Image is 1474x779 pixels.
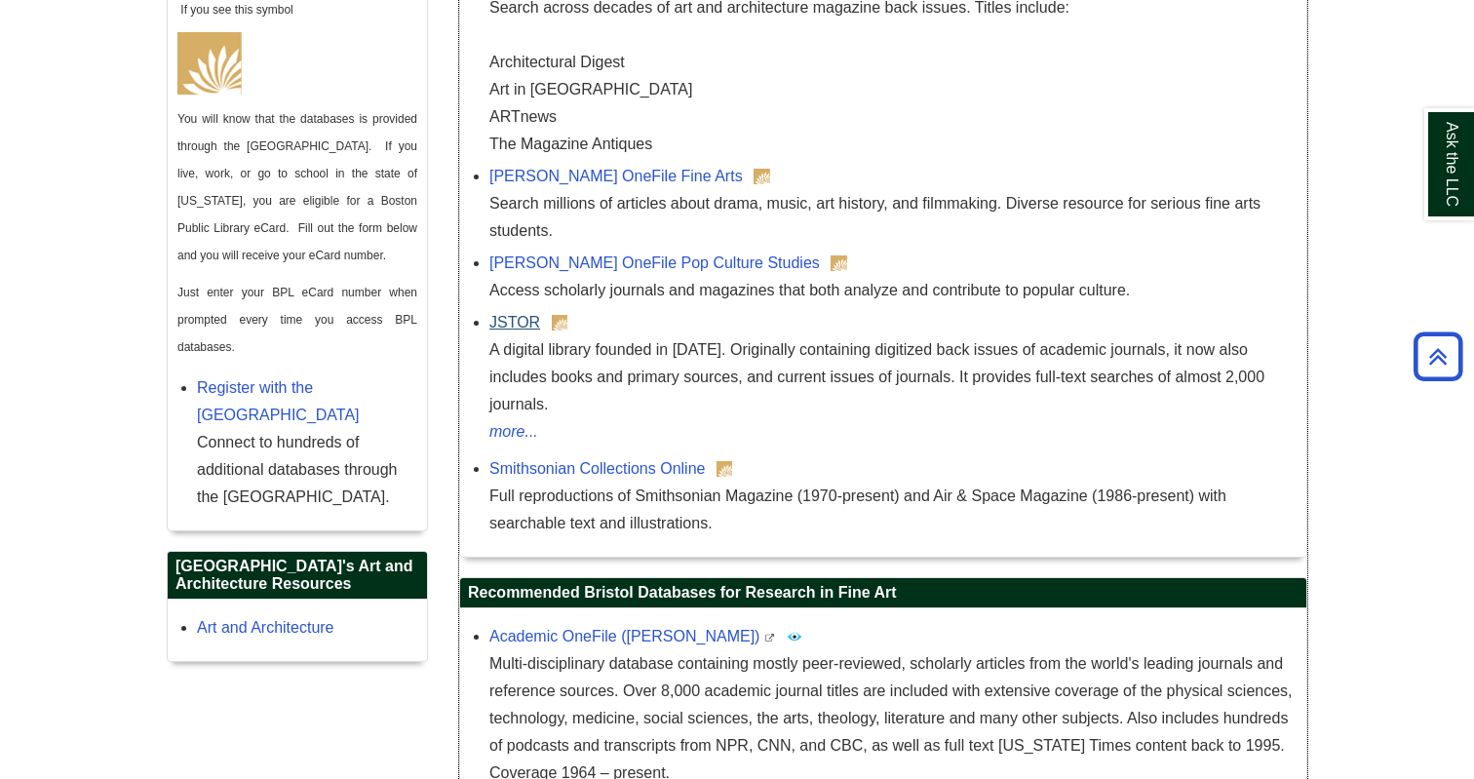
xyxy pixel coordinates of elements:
[168,552,427,600] h2: [GEOGRAPHIC_DATA]'s Art and Architecture Resources
[489,314,540,331] a: JSTOR
[754,169,770,184] img: Boston Public Library
[831,255,847,271] img: Boston Public Library
[177,112,417,262] span: You will know that the databases is provided through the [GEOGRAPHIC_DATA]. If you live, work, or...
[489,168,743,184] a: [PERSON_NAME] OneFile Fine Arts
[489,254,820,271] a: [PERSON_NAME] OneFile Pop Culture Studies
[197,379,360,423] a: Register with the [GEOGRAPHIC_DATA]
[552,315,568,331] img: Boston Public Library
[489,277,1297,304] div: Access scholarly journals and magazines that both analyze and contribute to popular culture.
[489,418,1297,446] a: more...
[177,3,293,17] span: If you see this symbol
[177,286,417,354] span: Just enter your BPL eCard number when prompted every time you access BPL databases.
[717,461,733,477] img: Boston Public Library
[177,32,242,95] img: Boston Public Library Logo
[787,629,802,644] img: Peer Reviewed
[489,190,1297,245] div: Search millions of articles about drama, music, art history, and filmmaking. Diverse resource for...
[764,634,776,643] i: This link opens in a new window
[489,628,759,644] a: Academic OneFile ([PERSON_NAME])
[489,336,1297,418] div: A digital library founded in [DATE]. Originally containing digitized back issues of academic jour...
[197,619,334,636] a: Art and Architecture
[197,429,417,511] div: Connect to hundreds of additional databases through the [GEOGRAPHIC_DATA].
[489,460,705,477] a: Smithsonian Collections Online
[460,578,1306,608] h2: Recommended Bristol Databases for Research in Fine Art
[489,483,1297,537] div: Full reproductions of Smithsonian Magazine (1970-present) and Air & Space Magazine (1986-present)...
[1407,343,1469,370] a: Back to Top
